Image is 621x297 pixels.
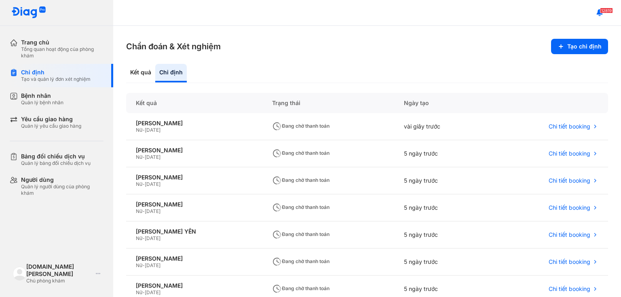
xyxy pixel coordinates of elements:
span: - [142,208,145,214]
div: Kết quả [126,93,262,113]
div: Ngày tạo [394,93,490,113]
div: Trạng thái [262,93,394,113]
div: Quản lý bảng đối chiếu dịch vụ [21,160,91,166]
div: Chỉ định [21,69,91,76]
div: [PERSON_NAME] [136,201,253,208]
div: [PERSON_NAME] [136,255,253,262]
div: Yêu cầu giao hàng [21,116,81,123]
span: Nữ [136,208,142,214]
div: Tổng quan hoạt động của phòng khám [21,46,103,59]
div: [PERSON_NAME] YẾN [136,228,253,235]
div: Tạo và quản lý đơn xét nghiệm [21,76,91,82]
span: Đang chờ thanh toán [272,150,330,156]
div: Chủ phòng khám [26,278,93,284]
span: - [142,154,145,160]
span: Nữ [136,262,142,268]
h3: Chẩn đoán & Xét nghiệm [126,41,221,52]
span: [DATE] [145,262,161,268]
span: Chi tiết booking [549,204,590,211]
span: [DATE] [145,289,161,295]
img: logo [13,267,26,280]
div: [DOMAIN_NAME] [PERSON_NAME] [26,263,93,278]
div: Bệnh nhân [21,92,63,99]
div: Trang chủ [21,39,103,46]
span: Đang chờ thanh toán [272,123,330,129]
span: [DATE] [145,154,161,160]
div: 5 ngày trước [394,140,490,167]
div: [PERSON_NAME] [136,174,253,181]
span: Nữ [136,154,142,160]
span: Đang chờ thanh toán [272,177,330,183]
span: Chi tiết booking [549,177,590,184]
div: Quản lý bệnh nhân [21,99,63,106]
div: 5 ngày trước [394,221,490,249]
span: - [142,289,145,295]
span: Chi tiết booking [549,231,590,238]
span: Chi tiết booking [549,285,590,293]
div: 5 ngày trước [394,167,490,194]
div: 5 ngày trước [394,194,490,221]
div: [PERSON_NAME] [136,120,253,127]
span: Đang chờ thanh toán [272,258,330,264]
button: Tạo chỉ định [551,39,608,54]
img: logo [11,6,46,19]
span: Chi tiết booking [549,150,590,157]
div: [PERSON_NAME] [136,282,253,289]
span: 12819 [600,8,613,13]
div: 5 ngày trước [394,249,490,276]
span: Đang chờ thanh toán [272,285,330,291]
div: [PERSON_NAME] [136,147,253,154]
span: - [142,127,145,133]
div: Quản lý người dùng của phòng khám [21,183,103,196]
span: [DATE] [145,208,161,214]
span: Chi tiết booking [549,258,590,265]
span: - [142,235,145,241]
span: - [142,262,145,268]
div: vài giây trước [394,113,490,140]
span: [DATE] [145,235,161,241]
span: Chi tiết booking [549,123,590,130]
div: Kết quả [126,64,155,82]
span: Đang chờ thanh toán [272,204,330,210]
span: [DATE] [145,181,161,187]
div: Người dùng [21,176,103,183]
div: Quản lý yêu cầu giao hàng [21,123,81,129]
span: Nữ [136,127,142,133]
span: - [142,181,145,187]
span: Đang chờ thanh toán [272,231,330,237]
div: Chỉ định [155,64,187,82]
span: Nữ [136,181,142,187]
span: Nữ [136,235,142,241]
span: Nữ [136,289,142,295]
div: Bảng đối chiếu dịch vụ [21,153,91,160]
span: [DATE] [145,127,161,133]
